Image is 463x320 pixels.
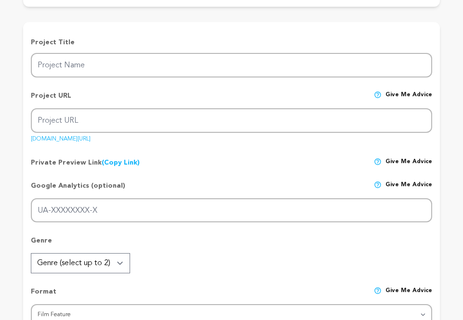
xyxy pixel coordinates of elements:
a: (Copy Link) [102,159,140,166]
p: Google Analytics (optional) [31,181,125,198]
img: help-circle.svg [374,287,382,294]
span: Give me advice [385,287,432,304]
img: help-circle.svg [374,181,382,189]
input: Project Name [31,53,432,77]
img: help-circle.svg [374,158,382,166]
a: [DOMAIN_NAME][URL] [31,132,91,142]
input: Project URL [31,108,432,133]
span: Give me advice [385,181,432,198]
span: Give me advice [385,158,432,167]
p: Project Title [31,38,432,47]
p: Project URL [31,91,71,108]
p: Format [31,287,56,304]
input: UA-XXXXXXXX-X [31,198,432,223]
img: help-circle.svg [374,91,382,99]
span: Give me advice [385,91,432,108]
p: Private Preview Link [31,158,140,167]
p: Genre [31,236,432,253]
